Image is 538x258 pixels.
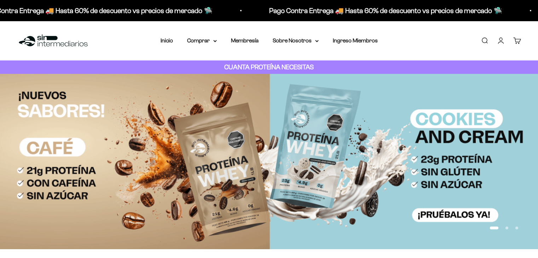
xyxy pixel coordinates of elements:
summary: Sobre Nosotros [273,36,319,45]
p: Pago Contra Entrega 🚚 Hasta 60% de descuento vs precios de mercado 🛸 [268,5,501,16]
summary: Comprar [187,36,217,45]
a: Membresía [231,37,259,43]
a: Ingreso Miembros [333,37,378,43]
a: Inicio [161,37,173,43]
strong: CUANTA PROTEÍNA NECESITAS [224,63,314,71]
